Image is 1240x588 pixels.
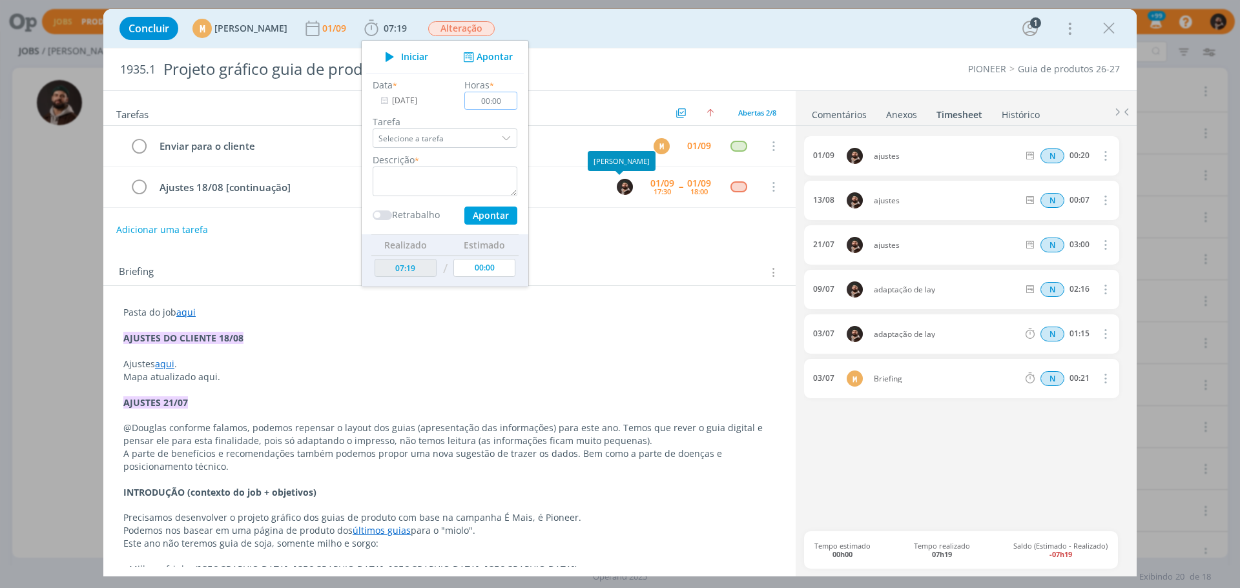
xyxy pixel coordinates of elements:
[120,63,156,77] span: 1935.1
[847,326,863,342] img: D
[192,19,212,38] div: M
[652,136,671,156] button: M
[464,78,490,92] label: Horas
[1040,282,1064,297] span: N
[123,511,776,524] p: Precisamos desenvolver o projeto gráfico dos guias de produto com base na campanha É Mais, é Pion...
[914,542,970,558] span: Tempo realizado
[158,54,698,85] div: Projeto gráfico guia de produtos
[176,306,196,318] a: aqui
[1040,327,1064,341] span: N
[869,375,1023,383] span: Briefing
[1040,238,1064,252] div: Horas normais
[123,332,243,344] strong: AJUSTES DO CLIENTE 18/08
[869,330,1023,338] span: adaptação de lay
[464,207,517,225] button: Apontar
[378,48,429,66] button: Iniciar
[811,103,867,121] a: Comentários
[813,240,834,249] div: 21/07
[392,208,440,221] label: Retrabalho
[154,138,641,154] div: Enviar para o cliente
[119,264,154,281] span: Briefing
[1069,285,1090,294] div: 02:16
[214,24,287,33] span: [PERSON_NAME]
[738,108,776,117] span: Abertas 2/8
[813,329,834,338] div: 03/07
[123,524,776,537] p: Podemos nos basear em uma página de produto dos para o "miolo".
[1069,329,1090,338] div: 01:15
[119,17,178,40] button: Concluir
[373,78,393,92] label: Data
[1049,549,1072,559] b: -07h19
[932,549,952,559] b: 07h19
[869,152,1023,160] span: ajustes
[123,563,776,576] p: - Milho safrinha ([GEOGRAPHIC_DATA], [GEOGRAPHIC_DATA], [GEOGRAPHIC_DATA], [GEOGRAPHIC_DATA])
[1069,151,1090,160] div: 00:20
[1013,542,1108,558] span: Saldo (Estimado - Realizado)
[123,358,776,370] p: Ajustes .
[886,108,917,121] div: Anexos
[192,19,287,38] button: M[PERSON_NAME]
[869,286,1023,294] span: adaptação de lay
[654,188,671,195] div: 17:30
[460,50,513,64] button: Apontar
[615,177,634,196] button: D
[936,103,983,121] a: Timesheet
[1040,193,1064,208] div: Horas normais
[847,237,863,253] img: D
[1069,196,1090,205] div: 00:07
[155,358,174,370] a: aqui
[123,396,188,409] strong: AJUSTES 21/07
[1030,17,1041,28] div: 1
[371,234,440,255] th: Realizado
[401,52,428,61] span: Iniciar
[869,197,1023,205] span: ajustes
[1040,193,1064,208] span: N
[813,151,834,160] div: 01/09
[1040,148,1064,163] div: Horas normais
[1040,327,1064,341] div: Horas normais
[103,9,1137,576] div: dialog
[123,447,776,473] p: A parte de benefícios e recomendações também podemos propor uma nova sugestão de trazer os dados....
[154,179,604,196] div: Ajustes 18/08 [continuação]
[847,148,863,164] img: D
[440,256,451,282] td: /
[116,105,149,121] span: Tarefas
[687,141,711,150] div: 01/09
[123,370,776,383] p: Mapa atualizado aqui.
[1069,374,1090,383] div: 00:21
[129,23,169,34] span: Concluir
[650,179,674,188] div: 01/09
[1040,282,1064,297] div: Horas normais
[1040,238,1064,252] span: N
[847,281,863,298] img: D
[1040,148,1064,163] span: N
[450,234,519,255] th: Estimado
[707,109,714,117] img: arrow-up.svg
[116,218,209,241] button: Adicionar uma tarefa
[690,188,708,195] div: 18:00
[1001,103,1040,121] a: Histórico
[361,40,529,287] ul: 07:19
[1018,63,1120,75] a: Guia de produtos 26-27
[687,179,711,188] div: 01/09
[1040,371,1064,386] div: Horas normais
[654,138,670,154] div: M
[814,542,871,558] span: Tempo estimado
[123,486,316,498] strong: INTRODUÇÃO (contexto do job + objetivos)
[373,92,453,110] input: Data
[123,306,776,319] p: Pasta do job
[1040,371,1064,386] span: N
[361,18,410,39] button: 07:19
[594,157,650,165] div: [PERSON_NAME]
[1020,18,1040,39] button: 1
[617,179,633,195] img: D
[847,370,863,387] div: M
[384,22,407,34] span: 07:19
[832,549,852,559] b: 00h00
[869,241,1023,249] span: ajustes
[847,192,863,208] img: D
[322,24,349,33] div: 01/09
[1069,240,1090,249] div: 03:00
[373,153,415,167] label: Descrição
[679,182,683,191] span: --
